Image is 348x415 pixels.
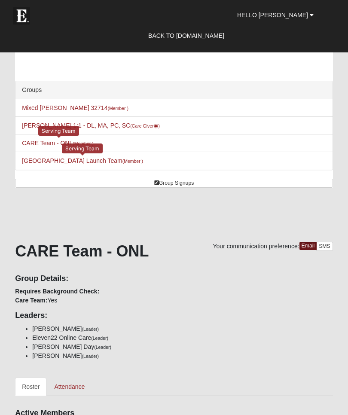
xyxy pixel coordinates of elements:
small: (Leader) [82,354,99,359]
h1: CARE Team - ONL [15,242,333,260]
li: [PERSON_NAME] [32,324,333,333]
a: Roster [15,378,46,396]
a: Attendance [47,378,92,396]
a: [GEOGRAPHIC_DATA] Launch Team(Member ) [22,157,143,164]
div: Groups [15,81,333,99]
a: Back to [DOMAIN_NAME] [142,25,231,46]
a: CARE Team - ONL(Member ) [22,140,93,146]
h4: Leaders: [15,311,333,320]
small: (Member ) [107,106,128,111]
a: Hello [PERSON_NAME] [231,4,320,26]
span: Your communication preference: [213,243,299,250]
div: Serving Team [62,143,103,153]
a: Group Signups [15,179,333,188]
li: [PERSON_NAME] Day [32,342,333,351]
div: Yes [9,274,339,305]
img: Eleven22 logo [13,7,30,24]
li: Eleven22 Online Care [32,333,333,342]
a: Email [299,242,317,250]
div: Serving Team [38,126,79,136]
strong: Requires Background Check: [15,288,99,295]
li: [PERSON_NAME] [32,351,333,360]
h4: Group Details: [15,274,333,284]
a: [PERSON_NAME] 1:1 - DL, MA, PC, SC(Care Giver) [22,122,160,129]
strong: Care Team: [15,297,47,304]
a: Mixed [PERSON_NAME] 32714(Member ) [22,104,128,111]
small: (Member ) [73,141,93,146]
span: Hello [PERSON_NAME] [237,12,308,18]
small: (Leader) [91,336,108,341]
small: (Leader) [82,327,99,332]
small: (Leader) [94,345,111,350]
small: (Care Giver ) [130,123,160,128]
a: SMS [316,242,333,251]
small: (Member ) [122,159,143,164]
